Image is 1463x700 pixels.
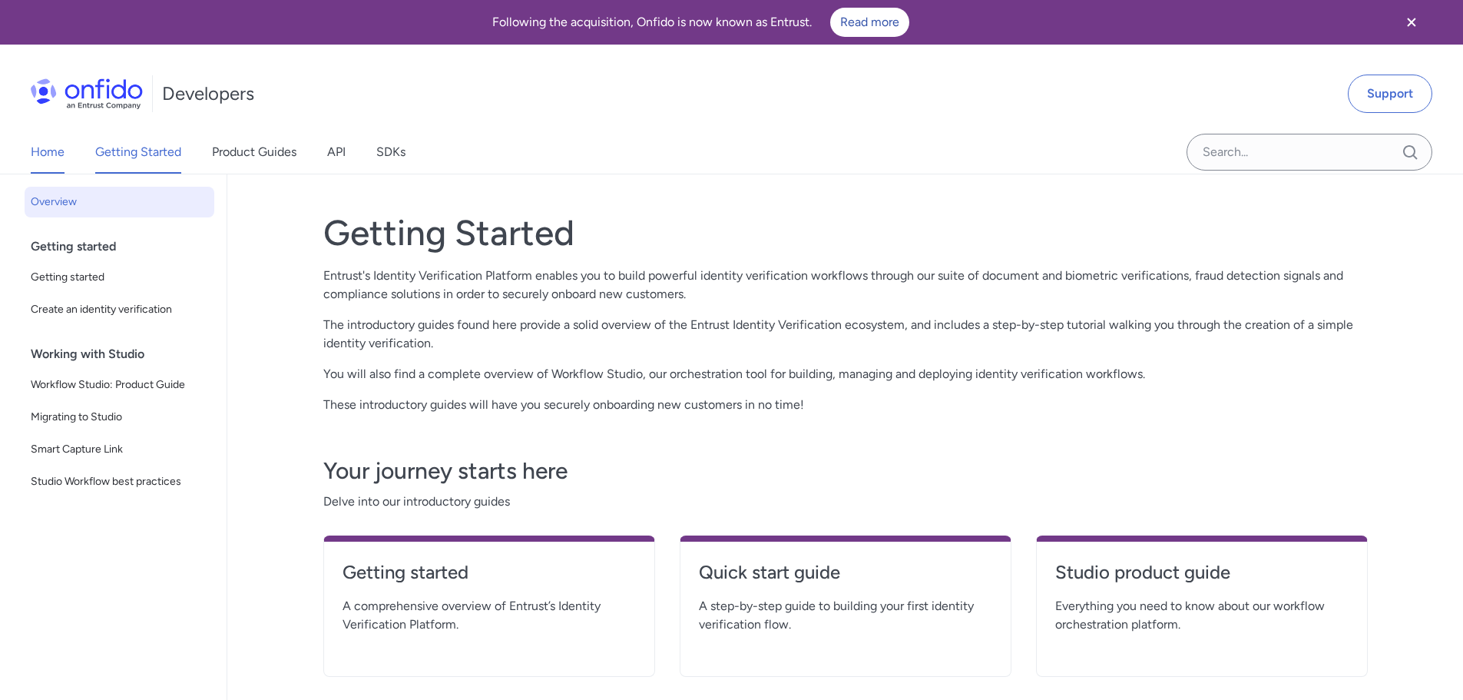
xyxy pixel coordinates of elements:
p: These introductory guides will have you securely onboarding new customers in no time! [323,396,1368,414]
a: Getting Started [95,131,181,174]
a: Migrating to Studio [25,402,214,433]
a: Getting started [25,262,214,293]
span: Migrating to Studio [31,408,208,426]
a: Product Guides [212,131,296,174]
a: Studio Workflow best practices [25,466,214,497]
p: Entrust's Identity Verification Platform enables you to build powerful identity verification work... [323,267,1368,304]
span: Create an identity verification [31,300,208,319]
div: Following the acquisition, Onfido is now known as Entrust. [18,8,1383,37]
a: Read more [830,8,909,37]
div: Getting started [31,231,220,262]
a: Overview [25,187,214,217]
span: Smart Capture Link [31,440,208,459]
a: Home [31,131,65,174]
input: Onfido search input field [1187,134,1432,171]
a: Smart Capture Link [25,434,214,465]
a: API [327,131,346,174]
p: You will also find a complete overview of Workflow Studio, our orchestration tool for building, m... [323,365,1368,383]
h4: Getting started [343,560,636,585]
span: Workflow Studio: Product Guide [31,376,208,394]
img: Onfido Logo [31,78,143,109]
span: Everything you need to know about our workflow orchestration platform. [1055,597,1349,634]
span: Overview [31,193,208,211]
p: The introductory guides found here provide a solid overview of the Entrust Identity Verification ... [323,316,1368,353]
div: Working with Studio [31,339,220,370]
span: A step-by-step guide to building your first identity verification flow. [699,597,992,634]
h1: Developers [162,81,254,106]
h4: Quick start guide [699,560,992,585]
a: Studio product guide [1055,560,1349,597]
a: Getting started [343,560,636,597]
a: Create an identity verification [25,294,214,325]
h1: Getting Started [323,211,1368,254]
span: Getting started [31,268,208,287]
a: Quick start guide [699,560,992,597]
a: SDKs [376,131,405,174]
span: A comprehensive overview of Entrust’s Identity Verification Platform. [343,597,636,634]
h3: Your journey starts here [323,456,1368,486]
span: Studio Workflow best practices [31,473,208,491]
h4: Studio product guide [1055,560,1349,585]
a: Workflow Studio: Product Guide [25,370,214,400]
span: Delve into our introductory guides [323,493,1368,511]
button: Close banner [1383,3,1440,41]
svg: Close banner [1402,13,1421,32]
a: Support [1348,75,1432,113]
